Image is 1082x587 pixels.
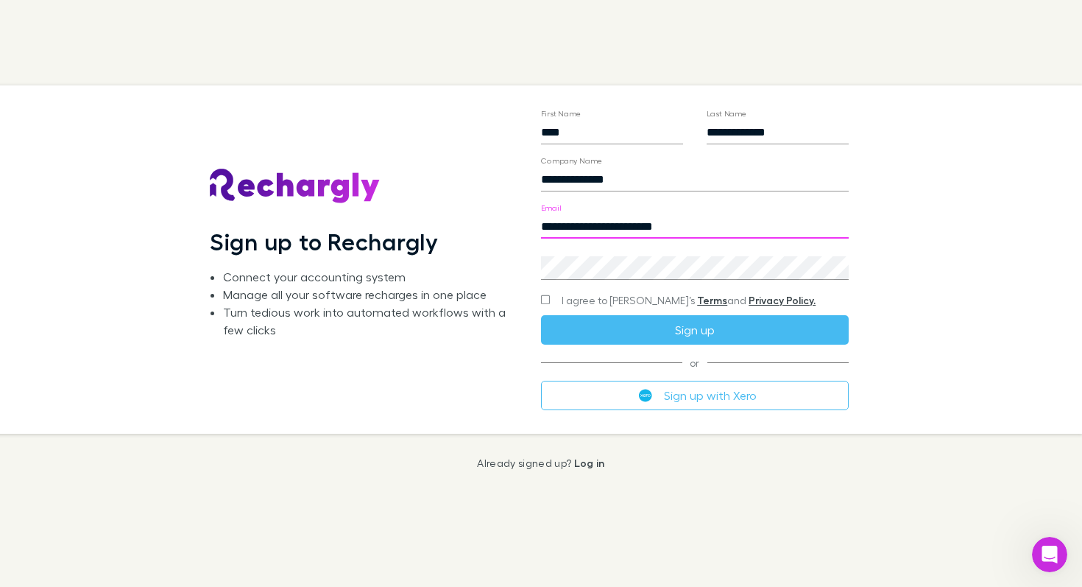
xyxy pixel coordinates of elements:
iframe: Intercom live chat [1032,537,1067,572]
span: or [541,362,849,363]
li: Manage all your software recharges in one place [223,286,517,303]
label: Last Name [707,108,747,119]
h1: Sign up to Rechargly [210,228,439,256]
a: Log in [574,457,605,469]
p: Already signed up? [477,457,604,469]
button: Sign up [541,315,849,345]
li: Connect your accounting system [223,268,517,286]
a: Terms [697,294,727,306]
span: I agree to [PERSON_NAME]’s and [562,293,816,308]
label: First Name [541,108,581,119]
img: Xero's logo [639,389,652,402]
button: Sign up with Xero [541,381,849,410]
li: Turn tedious work into automated workflows with a few clicks [223,303,517,339]
label: Company Name [541,155,603,166]
label: Email [541,202,561,213]
img: Rechargly's Logo [210,169,381,204]
a: Privacy Policy. [749,294,816,306]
